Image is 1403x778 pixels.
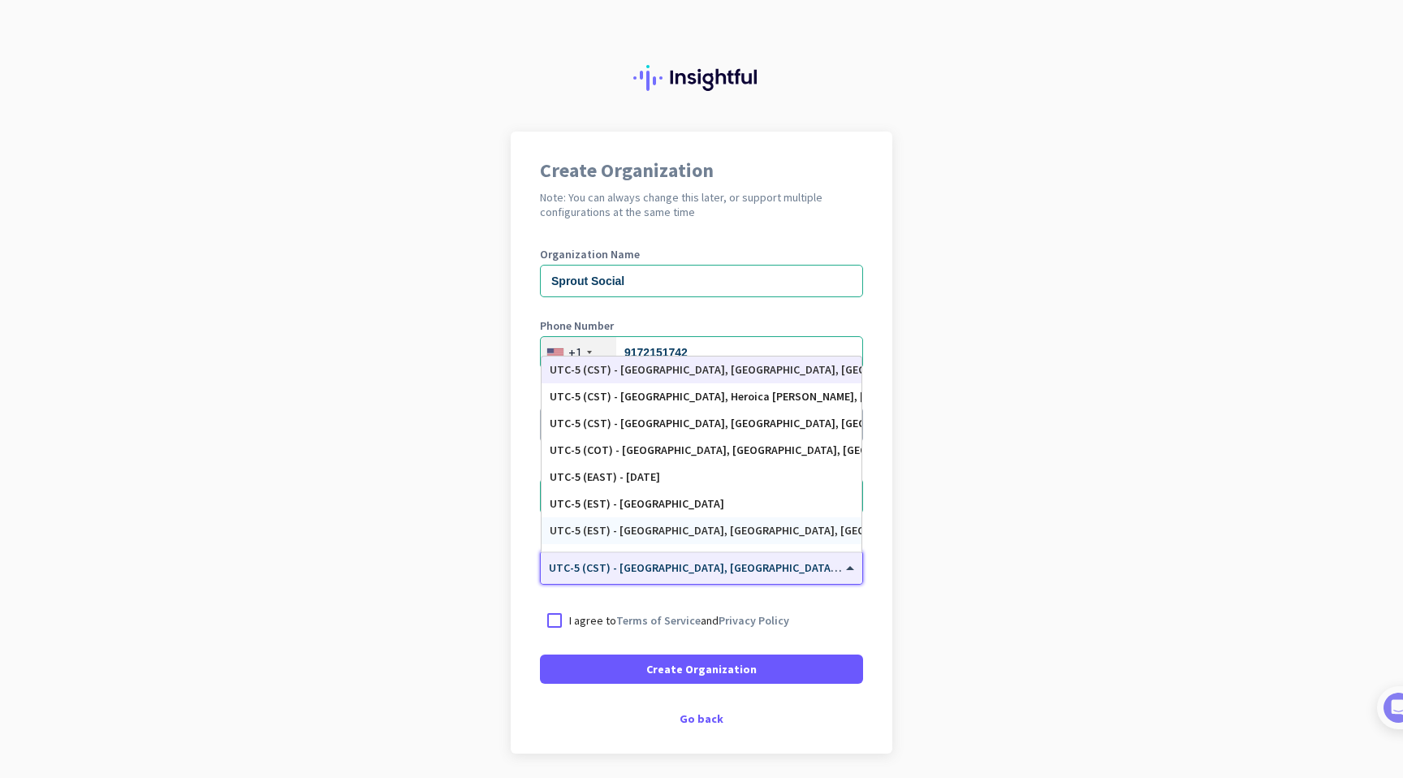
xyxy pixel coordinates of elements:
a: Terms of Service [616,613,701,628]
div: UTC-5 (EAST) - [DATE] [550,470,853,484]
img: Insightful [633,65,770,91]
div: Options List [542,357,861,551]
h2: Note: You can always change this later, or support multiple configurations at the same time [540,190,863,219]
button: Create Organization [540,655,863,684]
h1: Create Organization [540,161,863,180]
div: UTC-5 (EST) - [GEOGRAPHIC_DATA], [GEOGRAPHIC_DATA], [GEOGRAPHIC_DATA][PERSON_NAME], [GEOGRAPHIC_D... [550,524,853,538]
div: +1 [568,344,582,361]
label: Organization Name [540,249,863,260]
div: UTC-5 (COT) - [GEOGRAPHIC_DATA], [GEOGRAPHIC_DATA], [GEOGRAPHIC_DATA], [GEOGRAPHIC_DATA] [550,443,853,457]
div: UTC-5 (EST) - [PERSON_NAME][GEOGRAPHIC_DATA], [GEOGRAPHIC_DATA] [550,551,853,564]
label: Organization Time Zone [540,534,863,546]
label: Organization Size (Optional) [540,463,863,474]
input: What is the name of your organization? [540,265,863,297]
div: UTC-5 (CST) - [GEOGRAPHIC_DATA], [GEOGRAPHIC_DATA], [GEOGRAPHIC_DATA], [GEOGRAPHIC_DATA] [550,417,853,430]
input: 201-555-0123 [540,336,863,369]
div: UTC-5 (CST) - [GEOGRAPHIC_DATA], Heroica [PERSON_NAME], [GEOGRAPHIC_DATA], [GEOGRAPHIC_DATA] [550,390,853,404]
a: Privacy Policy [719,613,789,628]
div: Go back [540,713,863,724]
span: Create Organization [646,661,757,677]
div: UTC-5 (EST) - [GEOGRAPHIC_DATA] [550,497,853,511]
label: Phone Number [540,320,863,331]
div: UTC-5 (CST) - [GEOGRAPHIC_DATA], [GEOGRAPHIC_DATA], [GEOGRAPHIC_DATA], [GEOGRAPHIC_DATA] [550,363,853,377]
p: I agree to and [569,612,789,629]
label: Organization language [540,391,658,403]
